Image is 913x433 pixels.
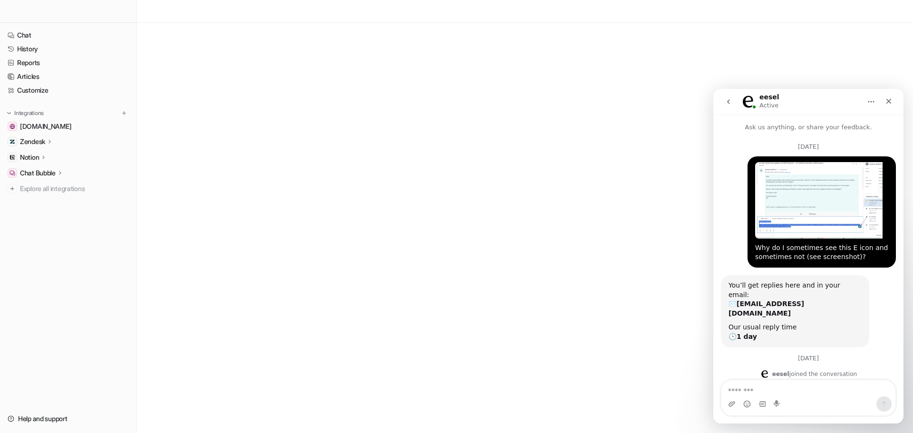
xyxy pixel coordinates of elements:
[4,56,133,69] a: Reports
[4,120,133,133] a: dagoexpress.com[DOMAIN_NAME]
[121,110,127,116] img: menu_add.svg
[4,412,133,425] a: Help and support
[20,137,45,146] p: Zendesk
[20,153,39,162] p: Notion
[4,84,133,97] a: Customize
[6,110,12,116] img: expand menu
[4,29,133,42] a: Chat
[10,154,15,160] img: Notion
[20,122,71,131] span: [DOMAIN_NAME]
[4,108,47,118] button: Integrations
[10,124,15,129] img: dagoexpress.com
[14,109,44,117] p: Integrations
[713,89,903,423] iframe: Intercom live chat
[20,181,129,196] span: Explore all integrations
[4,70,133,83] a: Articles
[4,42,133,56] a: History
[20,168,56,178] p: Chat Bubble
[4,182,133,195] a: Explore all integrations
[10,170,15,176] img: Chat Bubble
[8,184,17,193] img: explore all integrations
[10,139,15,144] img: Zendesk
